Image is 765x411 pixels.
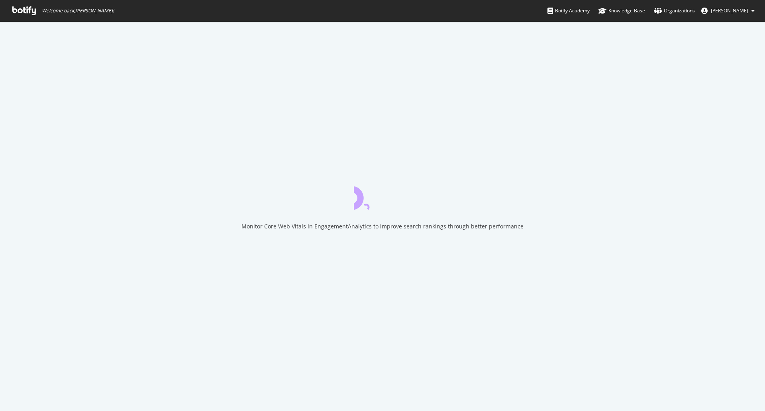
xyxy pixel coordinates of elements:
[547,7,590,15] div: Botify Academy
[654,7,695,15] div: Organizations
[695,4,761,17] button: [PERSON_NAME]
[598,7,645,15] div: Knowledge Base
[711,7,748,14] span: Anthony Lunay
[42,8,114,14] span: Welcome back, [PERSON_NAME] !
